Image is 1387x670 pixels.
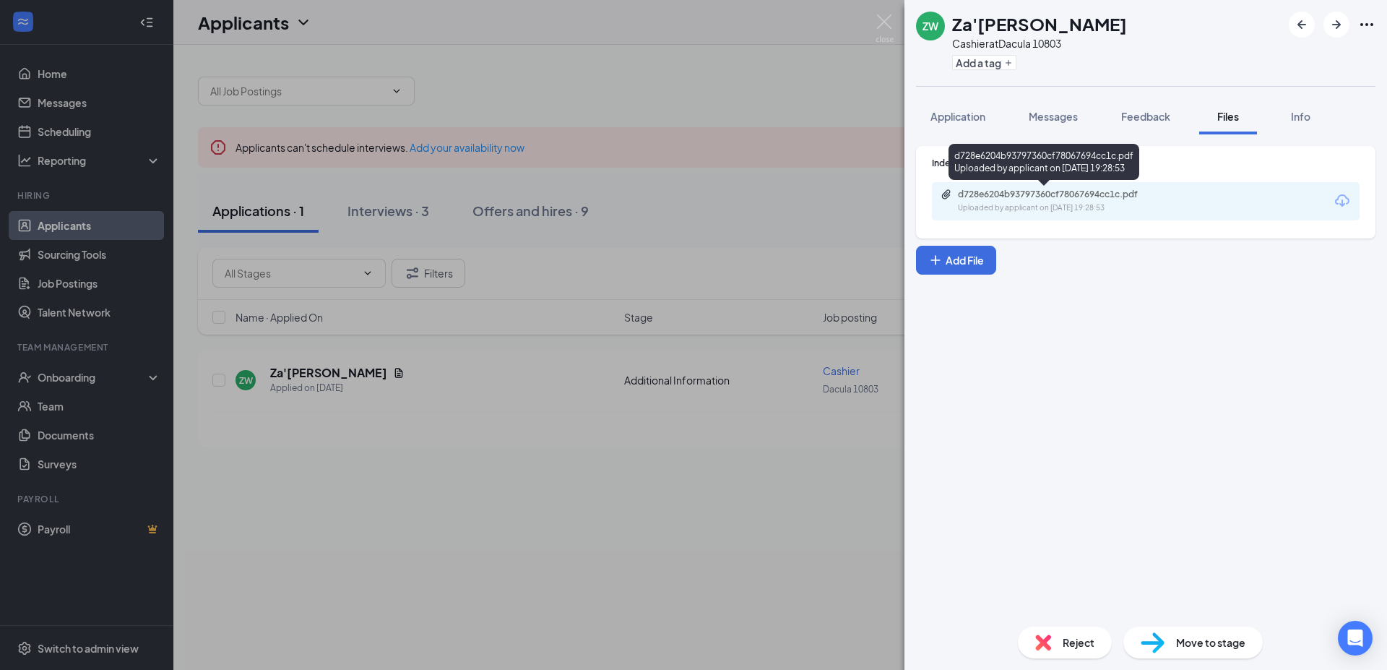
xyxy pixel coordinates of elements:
div: d728e6204b93797360cf78067694cc1c.pdf [958,189,1160,200]
a: Paperclipd728e6204b93797360cf78067694cc1c.pdfUploaded by applicant on [DATE] 19:28:53 [941,189,1175,214]
span: Files [1217,110,1239,123]
span: Info [1291,110,1310,123]
button: Add FilePlus [916,246,996,275]
span: Application [930,110,985,123]
button: PlusAdd a tag [952,55,1016,70]
svg: Plus [928,253,943,267]
h1: Za'[PERSON_NAME] [952,12,1127,36]
svg: ArrowLeftNew [1293,16,1310,33]
button: ArrowRight [1323,12,1349,38]
span: Messages [1029,110,1078,123]
svg: Paperclip [941,189,952,200]
span: Feedback [1121,110,1170,123]
svg: ArrowRight [1328,16,1345,33]
svg: Ellipses [1358,16,1375,33]
svg: Plus [1004,59,1013,67]
div: d728e6204b93797360cf78067694cc1c.pdf Uploaded by applicant on [DATE] 19:28:53 [949,144,1139,180]
button: ArrowLeftNew [1289,12,1315,38]
div: Cashier at Dacula 10803 [952,36,1127,51]
div: ZW [922,19,938,33]
div: Uploaded by applicant on [DATE] 19:28:53 [958,202,1175,214]
div: Open Intercom Messenger [1338,621,1373,656]
div: Indeed Resume [932,157,1360,169]
span: Move to stage [1176,635,1245,650]
svg: Download [1334,192,1351,210]
span: Reject [1063,635,1094,650]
